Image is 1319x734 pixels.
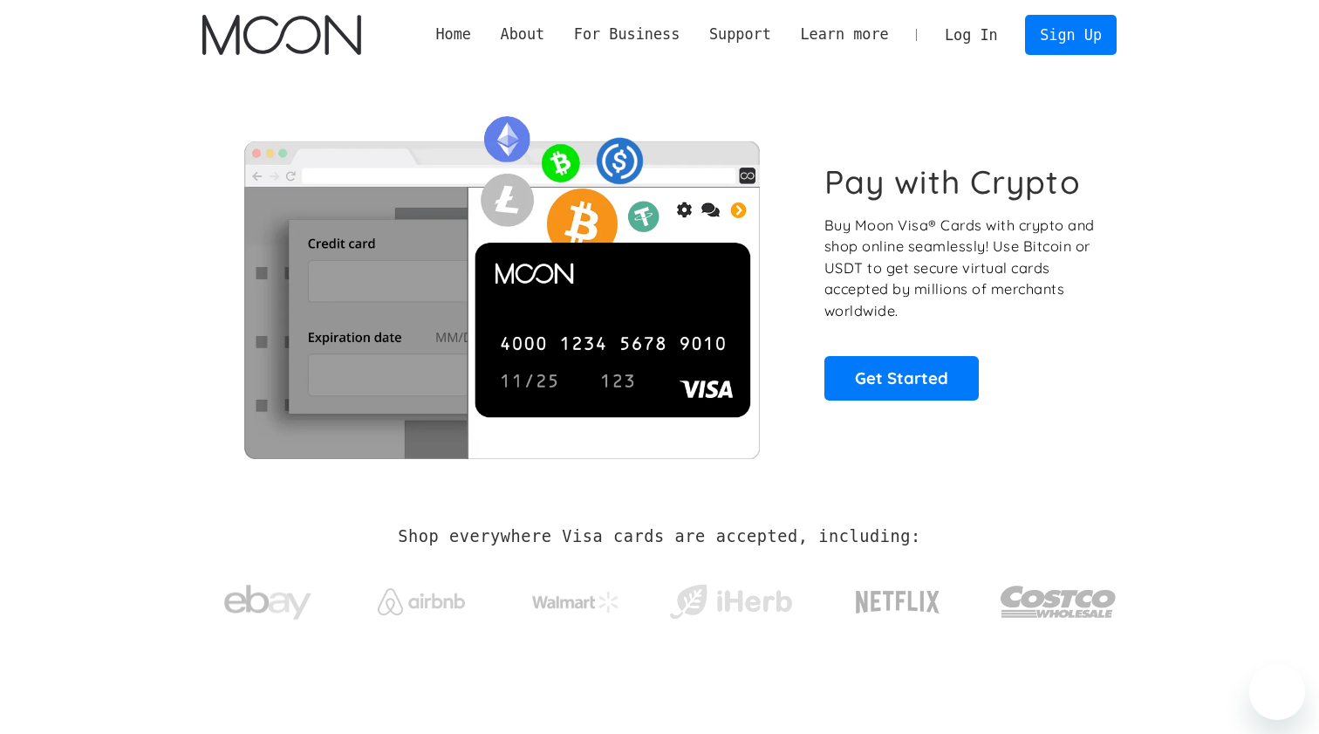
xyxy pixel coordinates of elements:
[1249,664,1305,720] iframe: Button to launch messaging window
[532,592,619,613] img: Walmart
[559,24,694,45] div: For Business
[786,24,904,45] div: Learn more
[800,24,888,45] div: Learn more
[357,571,487,624] a: Airbnb
[694,24,785,45] div: Support
[398,527,920,546] h2: Shop everywhere Visa cards are accepted, including:
[421,24,486,45] a: Home
[1000,552,1117,643] a: Costco
[1025,15,1116,54] a: Sign Up
[202,15,360,55] a: home
[666,580,796,625] img: iHerb
[1000,569,1117,635] img: Costco
[824,356,979,400] a: Get Started
[574,24,680,45] div: For Business
[378,588,465,615] img: Airbnb
[202,558,332,639] a: ebay
[202,104,800,458] img: Moon Cards let you spend your crypto anywhere Visa is accepted.
[709,24,771,45] div: Support
[824,162,1081,202] h1: Pay with Crypto
[666,562,796,634] a: iHerb
[501,24,545,45] div: About
[854,580,941,624] img: Netflix
[820,563,976,633] a: Netflix
[511,574,641,621] a: Walmart
[930,16,1012,54] a: Log In
[224,575,311,630] img: ebay
[202,15,360,55] img: Moon Logo
[824,215,1097,322] p: Buy Moon Visa® Cards with crypto and shop online seamlessly! Use Bitcoin or USDT to get secure vi...
[486,24,559,45] div: About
